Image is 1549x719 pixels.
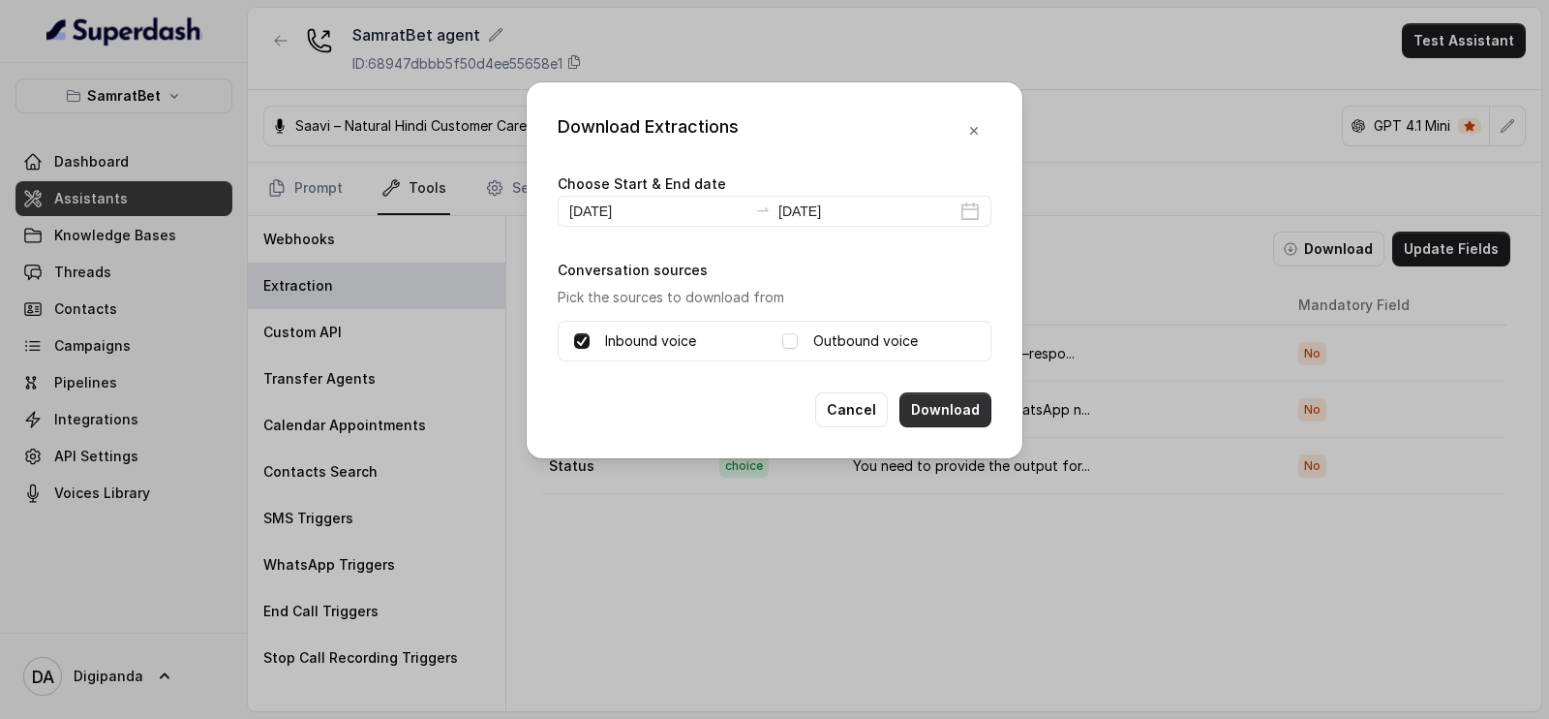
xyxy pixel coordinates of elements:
span: swap-right [755,202,771,217]
p: Pick the sources to download from [558,286,991,309]
span: to [755,202,771,217]
label: Conversation sources [558,262,708,278]
button: Cancel [815,392,888,427]
input: End date [778,201,957,222]
label: Inbound voice [605,329,696,353]
label: Choose Start & End date [558,175,726,192]
div: Download Extractions [558,113,739,148]
input: Start date [569,201,747,222]
label: Outbound voice [813,329,918,353]
button: Download [899,392,991,427]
